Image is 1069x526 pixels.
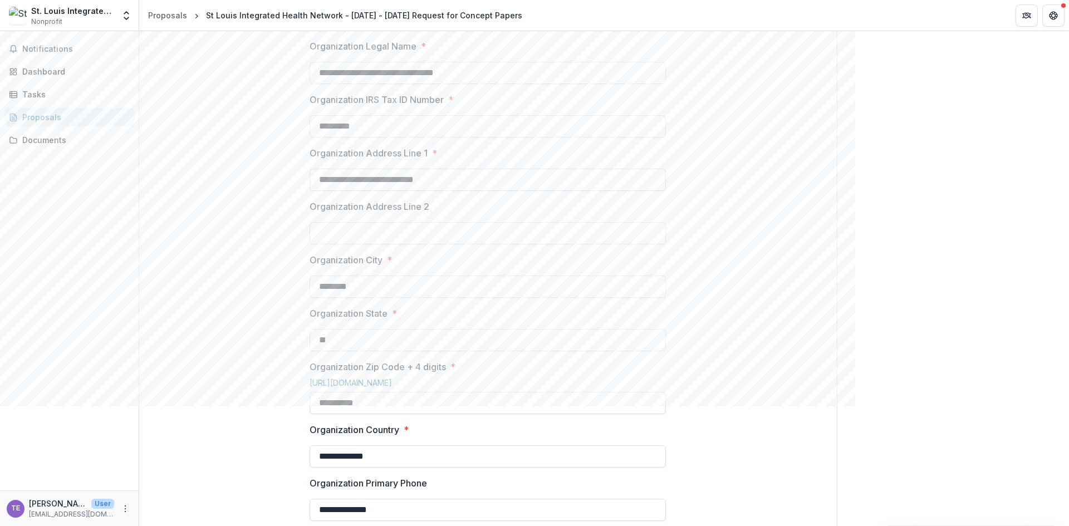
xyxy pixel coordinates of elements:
[4,131,134,149] a: Documents
[310,476,427,490] p: Organization Primary Phone
[310,200,429,213] p: Organization Address Line 2
[22,89,125,100] div: Tasks
[310,423,399,436] p: Organization Country
[310,378,392,387] a: [URL][DOMAIN_NAME]
[91,499,114,509] p: User
[144,7,527,23] nav: breadcrumb
[22,134,125,146] div: Documents
[310,93,444,106] p: Organization IRS Tax ID Number
[4,40,134,58] button: Notifications
[11,505,20,512] div: Tommy English
[22,111,125,123] div: Proposals
[4,85,134,104] a: Tasks
[4,62,134,81] a: Dashboard
[119,502,132,515] button: More
[206,9,522,21] div: St Louis Integrated Health Network - [DATE] - [DATE] Request for Concept Papers
[148,9,187,21] div: Proposals
[310,360,446,373] p: Organization Zip Code + 4 digits
[29,509,114,519] p: [EMAIL_ADDRESS][DOMAIN_NAME]
[31,5,114,17] div: St. Louis Integrated Health Network
[310,146,428,160] p: Organization Address Line 1
[1042,4,1065,27] button: Get Help
[1016,4,1038,27] button: Partners
[310,253,383,267] p: Organization City
[119,4,134,27] button: Open entity switcher
[31,17,62,27] span: Nonprofit
[310,40,416,53] p: Organization Legal Name
[4,108,134,126] a: Proposals
[310,307,388,320] p: Organization State
[9,7,27,24] img: St. Louis Integrated Health Network
[29,498,87,509] p: [PERSON_NAME]
[22,45,130,54] span: Notifications
[144,7,192,23] a: Proposals
[22,66,125,77] div: Dashboard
